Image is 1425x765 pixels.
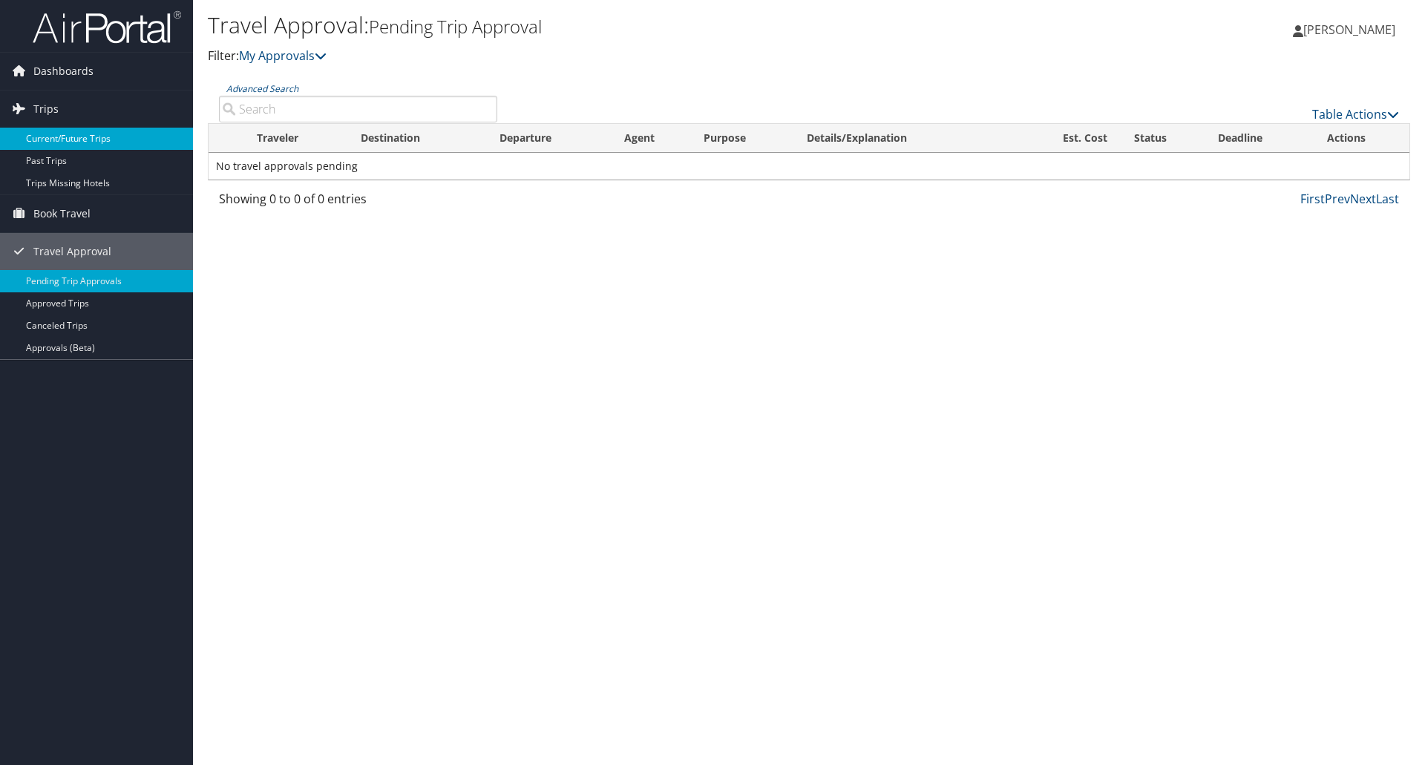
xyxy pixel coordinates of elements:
a: Next [1350,191,1376,207]
a: Last [1376,191,1399,207]
span: Book Travel [33,195,91,232]
a: Table Actions [1312,106,1399,122]
th: Traveler: activate to sort column ascending [243,124,347,153]
a: My Approvals [239,47,327,64]
th: Agent [611,124,689,153]
div: Showing 0 to 0 of 0 entries [219,190,497,215]
th: Purpose [690,124,793,153]
a: [PERSON_NAME] [1293,7,1410,52]
input: Advanced Search [219,96,497,122]
img: airportal-logo.png [33,10,181,45]
span: Trips [33,91,59,128]
th: Deadline: activate to sort column descending [1205,124,1314,153]
a: Advanced Search [226,82,298,95]
small: Pending Trip Approval [369,14,542,39]
th: Status: activate to sort column ascending [1121,124,1205,153]
td: No travel approvals pending [209,153,1409,180]
a: Prev [1325,191,1350,207]
span: [PERSON_NAME] [1303,22,1395,38]
th: Actions [1314,124,1409,153]
h1: Travel Approval: [208,10,1009,41]
th: Est. Cost: activate to sort column ascending [1015,124,1121,153]
p: Filter: [208,47,1009,66]
th: Departure: activate to sort column ascending [486,124,612,153]
th: Destination: activate to sort column ascending [347,124,486,153]
th: Details/Explanation [793,124,1015,153]
span: Travel Approval [33,233,111,270]
a: First [1300,191,1325,207]
span: Dashboards [33,53,94,90]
